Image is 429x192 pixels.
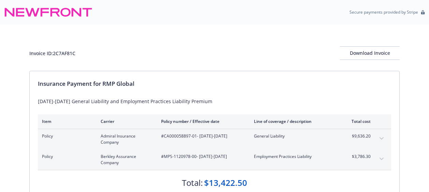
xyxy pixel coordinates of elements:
button: expand content [376,133,387,144]
div: Item [42,118,90,124]
span: Employment Practices Liability [254,154,334,160]
p: Secure payments provided by Stripe [349,9,418,15]
button: Download Invoice [340,46,400,60]
span: Policy [42,154,90,160]
button: expand content [376,154,387,164]
div: $13,422.50 [204,177,247,189]
div: PolicyBerkley Assurance Company#MPS-1120978-00- [DATE]-[DATE]Employment Practices Liability$3,786... [38,149,391,170]
div: Carrier [101,118,150,124]
div: Invoice ID: 2C7AF81C [29,50,75,57]
div: Insurance Payment for RMP Global [38,79,391,88]
span: General Liability [254,133,334,139]
div: Total: [182,177,203,189]
div: Policy number / Effective date [161,118,243,124]
span: $3,786.30 [345,154,371,160]
div: Line of coverage / description [254,118,334,124]
span: Policy [42,133,90,139]
span: Berkley Assurance Company [101,154,150,166]
div: [DATE]-[DATE] General Liability and Employment Practices Liability Premium [38,98,391,105]
div: Total cost [345,118,371,124]
div: Download Invoice [340,47,400,60]
span: Admiral Insurance Company [101,133,150,145]
span: #CA000058897-01 - [DATE]-[DATE] [161,133,243,139]
span: #MPS-1120978-00 - [DATE]-[DATE] [161,154,243,160]
span: $9,636.20 [345,133,371,139]
div: PolicyAdmiral Insurance Company#CA000058897-01- [DATE]-[DATE]General Liability$9,636.20expand con... [38,129,391,149]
